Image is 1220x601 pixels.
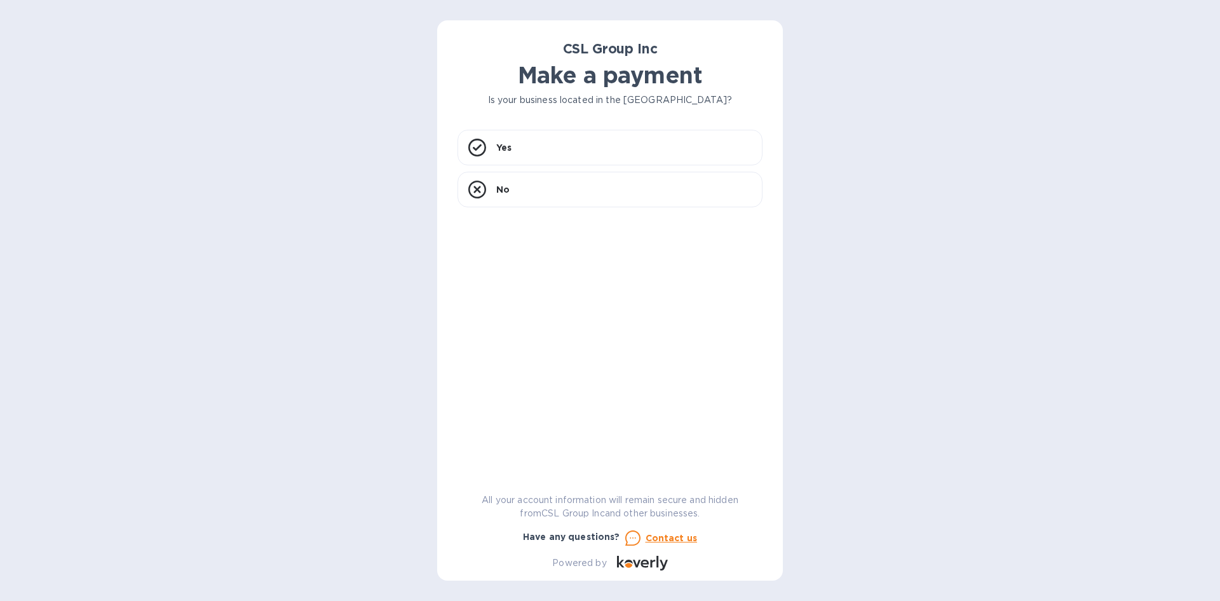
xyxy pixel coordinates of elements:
[496,183,510,196] p: No
[563,41,658,57] b: CSL Group Inc
[496,141,512,154] p: Yes
[457,494,762,520] p: All your account information will remain secure and hidden from CSL Group Inc and other businesses.
[646,533,698,543] u: Contact us
[552,556,606,570] p: Powered by
[523,532,620,542] b: Have any questions?
[457,93,762,107] p: Is your business located in the [GEOGRAPHIC_DATA]?
[457,62,762,88] h1: Make a payment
